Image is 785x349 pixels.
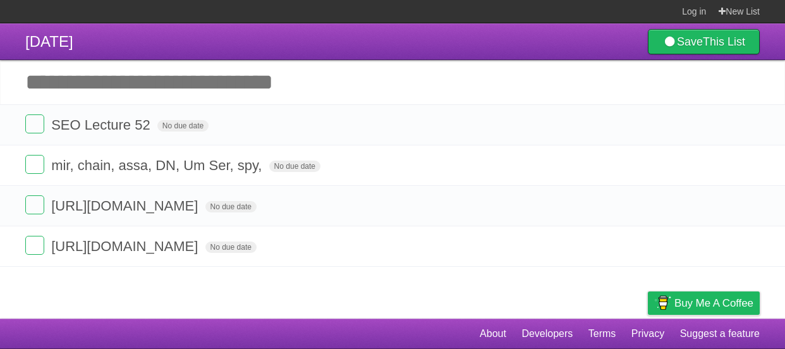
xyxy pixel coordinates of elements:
label: Done [25,114,44,133]
span: [DATE] [25,33,73,50]
label: Done [25,236,44,255]
a: Buy me a coffee [648,291,760,315]
a: Privacy [631,322,664,346]
a: Terms [588,322,616,346]
span: No due date [205,201,257,212]
label: Done [25,155,44,174]
a: Suggest a feature [680,322,760,346]
span: Buy me a coffee [674,292,753,314]
span: No due date [157,120,209,132]
span: [URL][DOMAIN_NAME] [51,198,201,214]
a: About [480,322,506,346]
span: [URL][DOMAIN_NAME] [51,238,201,254]
a: SaveThis List [648,29,760,54]
b: This List [703,35,745,48]
img: Buy me a coffee [654,292,671,314]
span: mir, chain, assa, DN, Um Ser, spy, [51,157,265,173]
label: Done [25,195,44,214]
a: Developers [521,322,573,346]
span: No due date [269,161,320,172]
span: SEO Lecture 52 [51,117,154,133]
span: No due date [205,242,257,253]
